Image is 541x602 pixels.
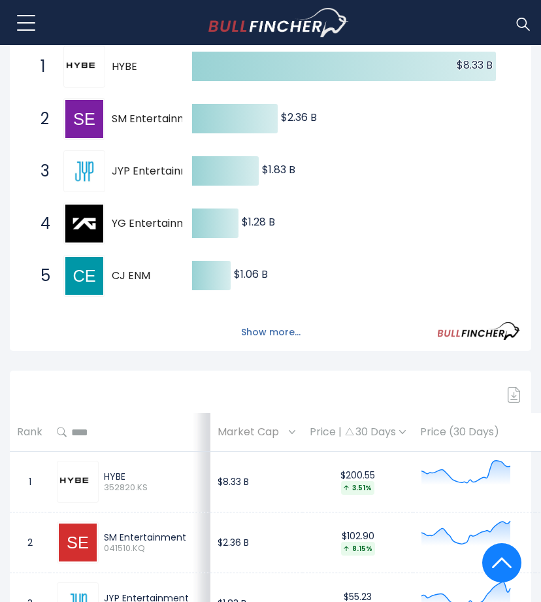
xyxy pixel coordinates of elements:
[65,205,103,242] img: YG Entertainment
[34,160,47,182] span: 3
[208,8,349,38] img: bullfincher logo
[310,426,406,439] div: Price | 30 Days
[34,212,47,235] span: 4
[262,162,295,177] text: $1.83 B
[10,512,50,573] td: 2
[341,481,374,495] div: 3.51%
[341,542,375,556] div: 8.15%
[242,214,275,229] text: $1.28 B
[65,257,103,295] img: CJ ENM
[34,108,47,130] span: 2
[59,463,97,501] img: 352820.KS.png
[10,452,50,512] td: 1
[112,60,210,74] span: HYBE
[112,269,210,283] span: CJ ENM
[112,112,210,126] span: SM Entertainment
[457,58,493,73] text: $8.33 B
[65,100,103,138] img: SM Entertainment
[65,152,103,190] img: JYP Entertainment
[104,482,203,493] span: 352820.KS
[34,56,47,78] span: 1
[34,265,47,287] span: 5
[104,543,203,554] span: 041510.KQ
[104,471,203,482] div: HYBE
[210,452,303,512] td: $8.33 B
[112,217,210,231] span: YG Entertainment
[218,422,286,443] span: Market Cap
[281,110,317,125] text: $2.36 B
[112,165,210,178] span: JYP Entertainment
[234,267,268,282] text: $1.06 B
[233,322,308,343] button: Show more...
[10,413,50,452] th: Rank
[210,512,303,573] td: $2.36 B
[310,530,406,556] div: $102.90
[208,8,349,38] a: Go to homepage
[65,48,103,86] img: HYBE
[104,531,203,543] div: SM Entertainment
[310,469,406,495] div: $200.55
